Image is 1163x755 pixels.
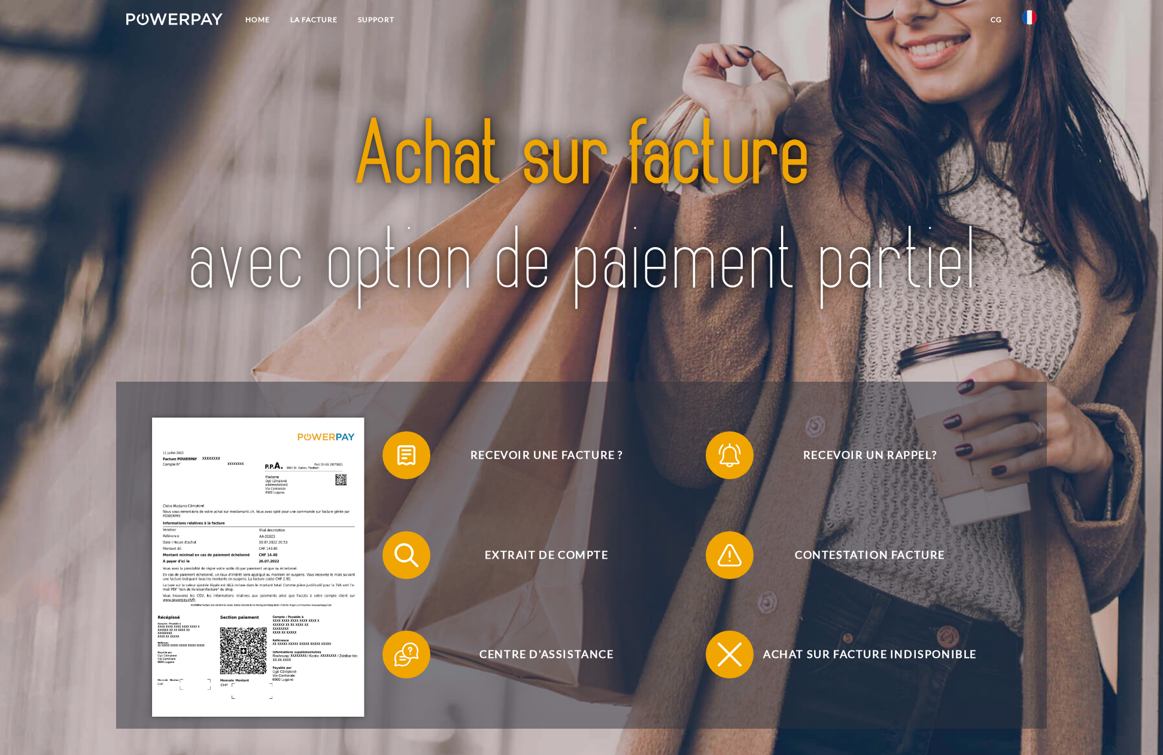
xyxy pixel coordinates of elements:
[400,531,693,579] span: Extrait de compte
[153,418,364,717] img: single_invoice_powerpay_fr.jpg
[171,75,991,342] img: title-powerpay_fr.svg
[382,431,694,479] button: Recevoir une facture ?
[382,531,694,579] button: Extrait de compte
[715,640,745,669] img: qb_close.svg
[723,531,1016,579] span: Contestation Facture
[723,631,1016,678] span: Achat sur facture indisponible
[400,631,693,678] span: Centre d'assistance
[706,631,1017,678] button: Achat sur facture indisponible
[391,640,421,669] img: qb_help.svg
[723,431,1016,479] span: Recevoir un rappel?
[348,9,405,31] a: Support
[715,440,745,470] img: qb_bell.svg
[391,540,421,570] img: qb_search.svg
[715,540,745,570] img: qb_warning.svg
[391,440,421,470] img: qb_bill.svg
[280,9,348,31] a: LA FACTURE
[1022,10,1037,25] img: fr
[400,431,693,479] span: Recevoir une facture ?
[706,431,1017,479] button: Recevoir un rappel?
[706,531,1017,579] button: Contestation Facture
[126,13,223,25] img: logo-powerpay-white.svg
[235,9,280,31] a: Home
[980,9,1012,31] a: CG
[382,631,694,678] button: Centre d'assistance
